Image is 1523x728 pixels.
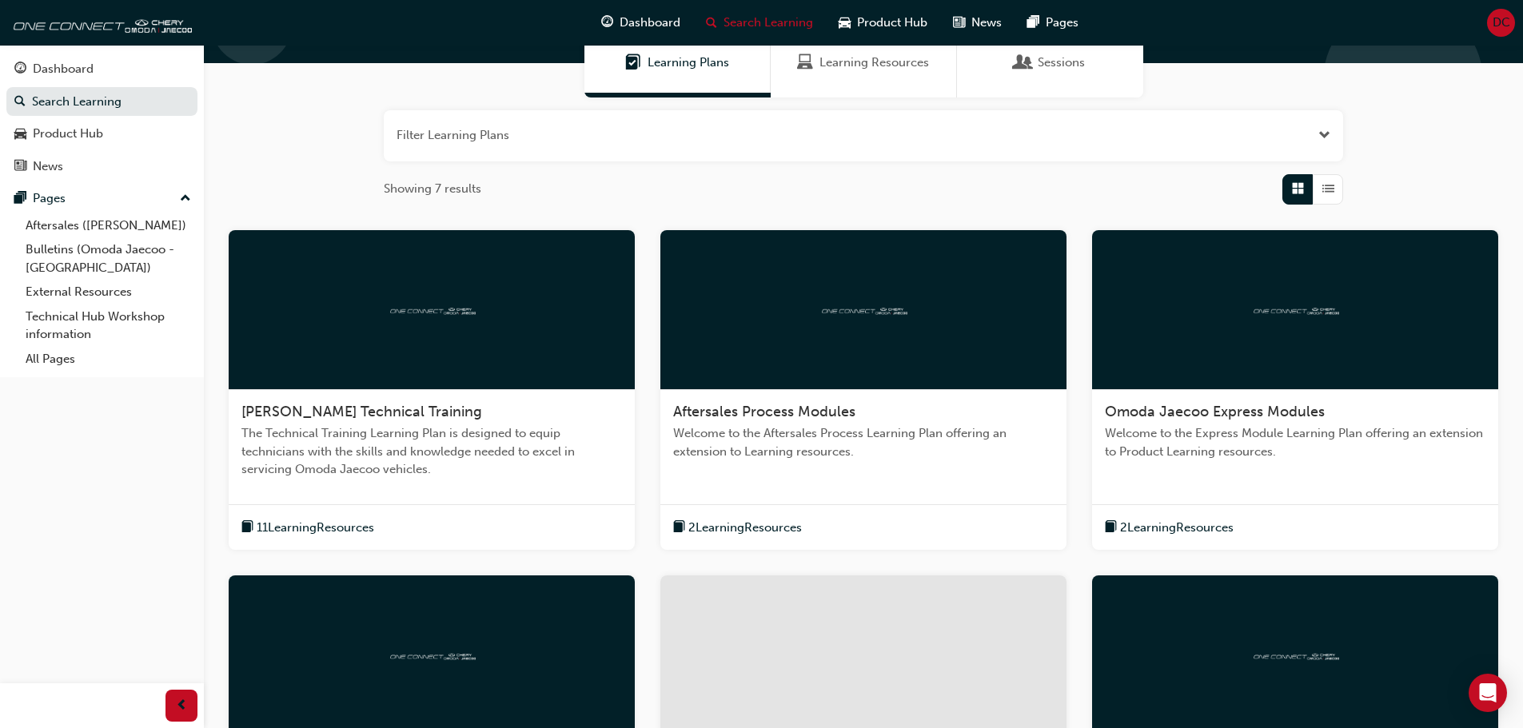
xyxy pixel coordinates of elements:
[584,28,771,97] a: Learning PlansLearning Plans
[241,518,253,538] span: book-icon
[1105,424,1485,460] span: Welcome to the Express Module Learning Plan offering an extension to Product Learning resources.
[6,119,197,149] a: Product Hub
[19,304,197,347] a: Technical Hub Workshop information
[6,51,197,184] button: DashboardSearch LearningProduct HubNews
[176,696,188,716] span: prev-icon
[1105,518,1234,538] button: book-icon2LearningResources
[257,519,374,537] span: 11 Learning Resources
[1015,54,1031,72] span: Sessions
[819,301,907,316] img: oneconnect
[688,519,802,537] span: 2 Learning Resources
[384,180,481,198] span: Showing 7 results
[1318,126,1330,145] button: Open the filter
[797,54,813,72] span: Learning Resources
[388,647,476,662] img: oneconnect
[241,403,482,420] span: [PERSON_NAME] Technical Training
[14,160,26,174] span: news-icon
[14,62,26,77] span: guage-icon
[957,28,1143,97] a: SessionsSessions
[229,230,635,551] a: oneconnect[PERSON_NAME] Technical TrainingThe Technical Training Learning Plan is designed to equ...
[19,347,197,372] a: All Pages
[693,6,826,39] a: search-iconSearch Learning
[673,518,802,538] button: book-icon2LearningResources
[14,192,26,206] span: pages-icon
[706,13,717,33] span: search-icon
[8,6,192,38] img: oneconnect
[1251,647,1339,662] img: oneconnect
[588,6,693,39] a: guage-iconDashboard
[940,6,1015,39] a: news-iconNews
[33,189,66,208] div: Pages
[1027,13,1039,33] span: pages-icon
[19,213,197,238] a: Aftersales ([PERSON_NAME])
[620,14,680,32] span: Dashboard
[1322,180,1334,198] span: List
[971,14,1002,32] span: News
[673,403,855,420] span: Aftersales Process Modules
[388,301,476,316] img: oneconnect
[953,13,965,33] span: news-icon
[6,152,197,181] a: News
[673,518,685,538] span: book-icon
[724,14,813,32] span: Search Learning
[6,87,197,117] a: Search Learning
[1487,9,1515,37] button: DC
[660,230,1066,551] a: oneconnectAftersales Process ModulesWelcome to the Aftersales Process Learning Plan offering an e...
[839,13,851,33] span: car-icon
[1015,6,1091,39] a: pages-iconPages
[648,54,729,72] span: Learning Plans
[6,54,197,84] a: Dashboard
[33,125,103,143] div: Product Hub
[1038,54,1085,72] span: Sessions
[33,157,63,176] div: News
[1469,674,1507,712] div: Open Intercom Messenger
[826,6,940,39] a: car-iconProduct Hub
[601,13,613,33] span: guage-icon
[819,54,929,72] span: Learning Resources
[1120,519,1234,537] span: 2 Learning Resources
[673,424,1054,460] span: Welcome to the Aftersales Process Learning Plan offering an extension to Learning resources.
[33,60,94,78] div: Dashboard
[1493,14,1510,32] span: DC
[625,54,641,72] span: Learning Plans
[1105,403,1325,420] span: Omoda Jaecoo Express Modules
[14,127,26,141] span: car-icon
[241,518,374,538] button: book-icon11LearningResources
[1105,518,1117,538] span: book-icon
[6,184,197,213] button: Pages
[19,237,197,280] a: Bulletins (Omoda Jaecoo - [GEOGRAPHIC_DATA])
[1251,301,1339,316] img: oneconnect
[857,14,927,32] span: Product Hub
[771,28,957,97] a: Learning ResourcesLearning Resources
[1046,14,1078,32] span: Pages
[180,189,191,209] span: up-icon
[1092,230,1498,551] a: oneconnectOmoda Jaecoo Express ModulesWelcome to the Express Module Learning Plan offering an ext...
[1292,180,1304,198] span: Grid
[19,280,197,304] a: External Resources
[241,424,622,479] span: The Technical Training Learning Plan is designed to equip technicians with the skills and knowled...
[14,95,26,109] span: search-icon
